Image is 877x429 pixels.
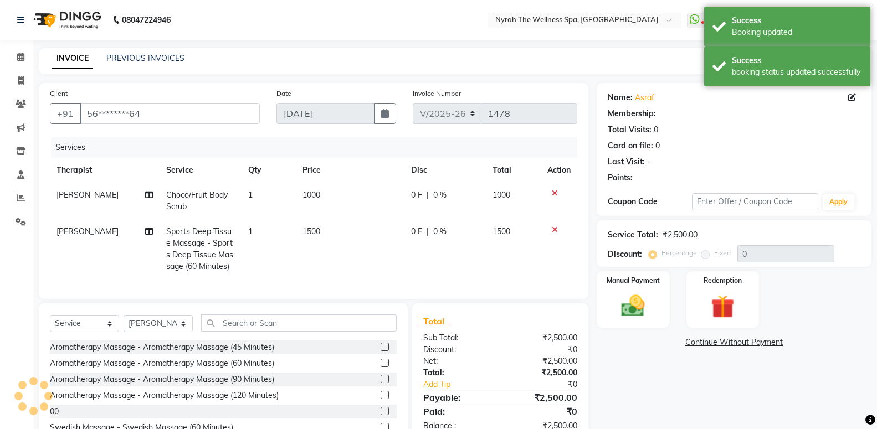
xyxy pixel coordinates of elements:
div: Aromatherapy Massage - Aromatherapy Massage (120 Minutes) [50,390,279,401]
span: 0 F [411,189,422,201]
div: ₹2,500.00 [500,391,586,404]
a: INVOICE [52,49,93,69]
span: 0 % [433,189,447,201]
input: Search by Name/Mobile/Email/Code [80,103,260,124]
div: ₹2,500.00 [500,367,586,379]
button: Apply [823,194,854,210]
th: Disc [404,158,486,183]
div: booking status updated successfully [732,66,862,78]
span: 0 % [433,226,447,237]
div: Booking updated [732,27,862,38]
div: Paid: [415,405,500,418]
div: Success [732,55,862,66]
img: _gift.svg [704,292,742,321]
span: Sports Deep Tissue Massage - Sports Deep Tissue Massage (60 Minutes) [166,226,233,271]
label: Manual Payment [607,276,660,286]
span: Total [423,316,449,327]
span: | [427,189,429,201]
div: Service Total: [608,229,658,241]
span: 1500 [302,226,320,236]
img: _cash.svg [614,292,652,319]
div: Sub Total: [415,332,500,344]
label: Date [276,89,291,99]
input: Search or Scan [201,314,397,332]
div: Total: [415,367,500,379]
div: Payable: [415,391,500,404]
span: Choco/Fruit Body Scrub [166,190,228,211]
label: Percentage [661,248,697,258]
div: Aromatherapy Massage - Aromatherapy Massage (60 Minutes) [50,358,274,369]
span: 1000 [493,190,510,200]
th: Price [296,158,404,183]
div: Name: [608,92,633,104]
a: PREVIOUS INVOICES [106,53,184,63]
div: Card on file: [608,140,653,152]
div: Aromatherapy Massage - Aromatherapy Massage (45 Minutes) [50,342,274,353]
div: ₹0 [515,379,586,390]
div: Total Visits: [608,124,652,136]
div: 0 [655,140,660,152]
label: Fixed [714,248,731,258]
th: Total [486,158,541,183]
div: - [647,156,650,168]
img: logo [28,4,104,35]
div: 00 [50,406,59,417]
div: 0 [654,124,658,136]
div: Discount: [415,344,500,355]
label: Invoice Number [413,89,461,99]
span: 0 F [411,226,422,237]
span: 1 [248,190,253,200]
span: 1500 [493,226,510,236]
label: Redemption [704,276,742,286]
div: Services [51,137,586,158]
div: Points: [608,172,633,184]
div: ₹2,500.00 [500,332,586,344]
span: [PERSON_NAME] [57,226,119,236]
div: ₹0 [500,405,586,418]
b: 08047224946 [122,4,171,35]
div: ₹2,500.00 [663,229,698,241]
div: ₹0 [500,344,586,355]
div: Coupon Code [608,196,692,208]
th: Therapist [50,158,160,183]
a: Add Tip [415,379,514,390]
th: Action [541,158,577,183]
th: Service [160,158,242,183]
span: 1000 [302,190,320,200]
div: Last Visit: [608,156,645,168]
div: ₹2,500.00 [500,355,586,367]
label: Client [50,89,68,99]
button: +91 [50,103,81,124]
div: Aromatherapy Massage - Aromatherapy Massage (90 Minutes) [50,374,274,385]
a: Asraf [635,92,654,104]
a: Continue Without Payment [599,337,869,348]
input: Enter Offer / Coupon Code [692,193,818,210]
div: Membership: [608,108,656,120]
span: 1 [248,226,253,236]
span: [PERSON_NAME] [57,190,119,200]
div: Success [732,15,862,27]
th: Qty [242,158,296,183]
span: | [427,226,429,237]
div: Net: [415,355,500,367]
div: Discount: [608,249,642,260]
